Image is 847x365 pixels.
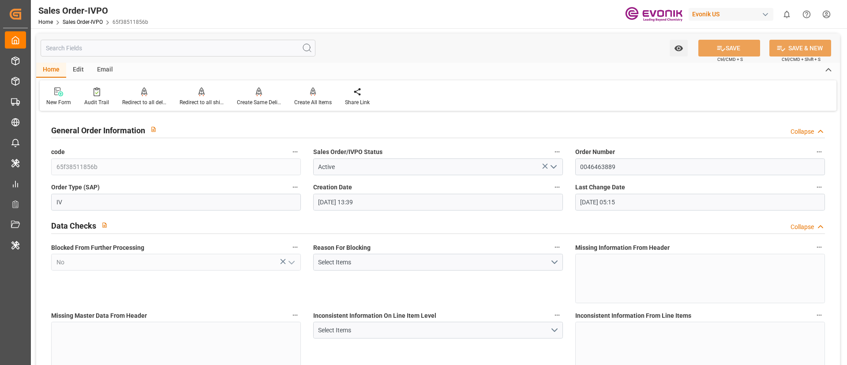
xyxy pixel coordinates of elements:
span: Order Type (SAP) [51,183,100,192]
button: Inconsistent Information On Line Item Level [551,309,563,321]
div: Audit Trail [84,98,109,106]
div: Select Items [318,326,550,335]
button: View description [96,217,113,233]
div: Share Link [345,98,370,106]
button: show 0 new notifications [777,4,797,24]
button: open menu [313,322,563,339]
span: Last Change Date [575,183,625,192]
button: Inconsistent Information From Line Items [813,309,825,321]
span: Inconsistent Information From Line Items [575,311,691,320]
h2: Data Checks [51,220,96,232]
span: Sales Order/IVPO Status [313,147,382,157]
a: Sales Order-IVPO [63,19,103,25]
button: open menu [670,40,688,56]
div: Sales Order-IVPO [38,4,148,17]
div: Evonik US [689,8,773,21]
div: Redirect to all deliveries [122,98,166,106]
button: open menu [546,160,559,174]
span: Missing Master Data From Header [51,311,147,320]
button: Order Number [813,146,825,158]
div: New Form [46,98,71,106]
span: Missing Information From Header [575,243,670,252]
button: Sales Order/IVPO Status [551,146,563,158]
button: open menu [284,256,297,269]
div: Home [36,63,66,78]
span: Order Number [575,147,615,157]
button: SAVE & NEW [769,40,831,56]
div: Collapse [791,222,814,232]
button: Help Center [797,4,817,24]
button: View description [145,121,162,138]
button: Evonik US [689,6,777,23]
button: open menu [313,254,563,271]
input: Search Fields [41,40,315,56]
input: DD-MM-YYYY HH:MM [575,194,825,211]
span: code [51,147,65,157]
button: Last Change Date [813,181,825,193]
h2: General Order Information [51,124,145,136]
button: Order Type (SAP) [289,181,301,193]
button: Blocked From Further Processing [289,241,301,253]
span: Blocked From Further Processing [51,243,144,252]
div: Redirect to all shipments [180,98,224,106]
span: Ctrl/CMD + Shift + S [782,56,821,63]
button: code [289,146,301,158]
span: Ctrl/CMD + S [717,56,743,63]
div: Select Items [318,258,550,267]
span: Creation Date [313,183,352,192]
button: Creation Date [551,181,563,193]
div: Create Same Delivery Date [237,98,281,106]
button: Missing Information From Header [813,241,825,253]
span: Reason For Blocking [313,243,371,252]
button: SAVE [698,40,760,56]
div: Create All Items [294,98,332,106]
div: Edit [66,63,90,78]
button: Missing Master Data From Header [289,309,301,321]
div: Email [90,63,120,78]
a: Home [38,19,53,25]
input: DD-MM-YYYY HH:MM [313,194,563,211]
div: Collapse [791,127,814,136]
span: Inconsistent Information On Line Item Level [313,311,436,320]
img: Evonik-brand-mark-Deep-Purple-RGB.jpeg_1700498283.jpeg [625,7,682,22]
button: Reason For Blocking [551,241,563,253]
